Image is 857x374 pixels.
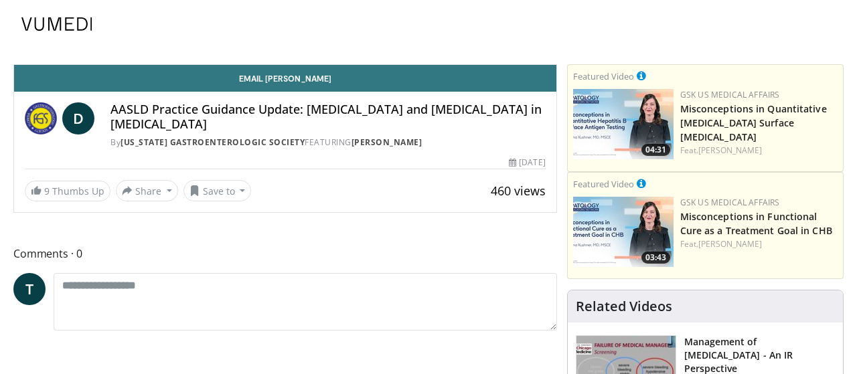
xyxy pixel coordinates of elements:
[680,89,780,100] a: GSK US Medical Affairs
[62,102,94,134] a: D
[13,273,46,305] a: T
[573,70,634,82] small: Featured Video
[110,102,546,131] h4: AASLD Practice Guidance Update: [MEDICAL_DATA] and [MEDICAL_DATA] in [MEDICAL_DATA]
[698,145,762,156] a: [PERSON_NAME]
[680,102,827,143] a: Misconceptions in Quantitative [MEDICAL_DATA] Surface [MEDICAL_DATA]
[116,180,178,201] button: Share
[121,136,305,148] a: [US_STATE] Gastroenterologic Society
[576,298,672,314] h4: Related Videos
[21,17,92,31] img: VuMedi Logo
[25,181,110,201] a: 9 Thumbs Up
[183,180,252,201] button: Save to
[573,197,674,267] a: 03:43
[13,245,557,262] span: Comments 0
[680,197,780,208] a: GSK US Medical Affairs
[680,238,838,250] div: Feat.
[25,102,57,134] img: Florida Gastroenterologic Society
[573,89,674,159] img: ea8305e5-ef6b-4575-a231-c141b8650e1f.jpg.150x105_q85_crop-smart_upscale.jpg
[573,197,674,267] img: 946a363f-977e-482f-b70f-f1516cc744c3.jpg.150x105_q85_crop-smart_upscale.jpg
[491,183,546,199] span: 460 views
[44,185,50,197] span: 9
[680,210,832,237] a: Misconceptions in Functional Cure as a Treatment Goal in CHB
[352,136,422,148] a: [PERSON_NAME]
[680,145,838,157] div: Feat.
[509,157,545,169] div: [DATE]
[573,178,634,190] small: Featured Video
[641,252,670,264] span: 03:43
[637,176,646,191] a: This is paid for by GSK US Medical Affairs
[14,65,556,92] a: Email [PERSON_NAME]
[573,89,674,159] a: 04:31
[698,238,762,250] a: [PERSON_NAME]
[637,68,646,83] a: This is paid for by GSK US Medical Affairs
[641,144,670,156] span: 04:31
[110,136,546,149] div: By FEATURING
